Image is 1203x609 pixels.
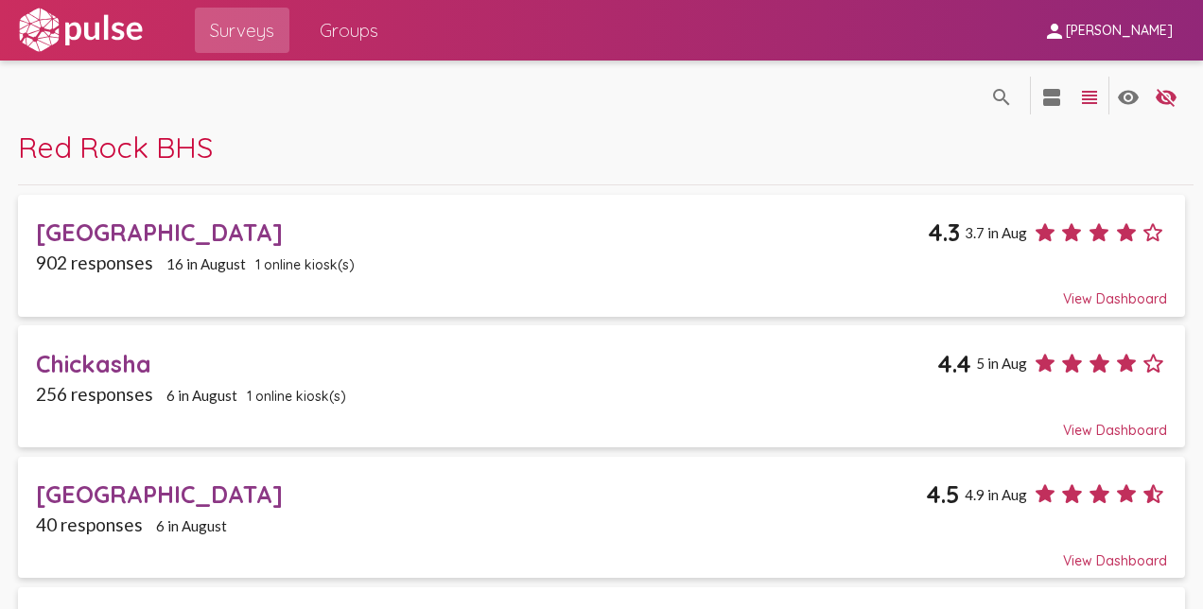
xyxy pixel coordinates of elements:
mat-icon: language [1078,86,1101,109]
span: 1 online kiosk(s) [255,256,355,273]
span: 3.7 in Aug [965,224,1027,241]
span: 4.9 in Aug [965,486,1027,503]
span: [PERSON_NAME] [1066,23,1173,40]
span: 6 in August [166,387,237,404]
span: 4.4 [937,349,971,378]
mat-icon: language [990,86,1013,109]
span: Groups [320,13,378,47]
a: [GEOGRAPHIC_DATA]4.33.7 in Aug902 responses16 in August1 online kiosk(s)View Dashboard [18,195,1185,317]
span: 5 in Aug [976,355,1027,372]
a: Chickasha4.45 in Aug256 responses6 in August1 online kiosk(s)View Dashboard [18,325,1185,447]
a: Surveys [195,8,289,53]
span: 256 responses [36,383,153,405]
mat-icon: language [1117,86,1140,109]
a: Groups [305,8,393,53]
mat-icon: person [1043,20,1066,43]
div: [GEOGRAPHIC_DATA] [36,217,928,247]
mat-icon: language [1155,86,1177,109]
span: 4.5 [926,479,960,509]
button: language [1071,77,1108,114]
span: Surveys [210,13,274,47]
button: language [983,77,1020,114]
img: white-logo.svg [15,7,146,54]
button: language [1109,77,1147,114]
button: [PERSON_NAME] [1028,12,1188,47]
span: 16 in August [166,255,246,272]
span: 1 online kiosk(s) [247,388,346,405]
span: 40 responses [36,513,143,535]
button: language [1147,77,1185,114]
button: language [1033,77,1071,114]
span: 6 in August [156,517,227,534]
a: [GEOGRAPHIC_DATA]4.54.9 in Aug40 responses6 in AugustView Dashboard [18,457,1185,579]
span: Red Rock BHS [18,129,213,165]
div: [GEOGRAPHIC_DATA] [36,479,926,509]
span: 4.3 [928,217,960,247]
div: View Dashboard [36,405,1167,439]
span: 902 responses [36,252,153,273]
div: Chickasha [36,349,937,378]
div: View Dashboard [36,273,1167,307]
mat-icon: language [1040,86,1063,109]
div: View Dashboard [36,535,1167,569]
